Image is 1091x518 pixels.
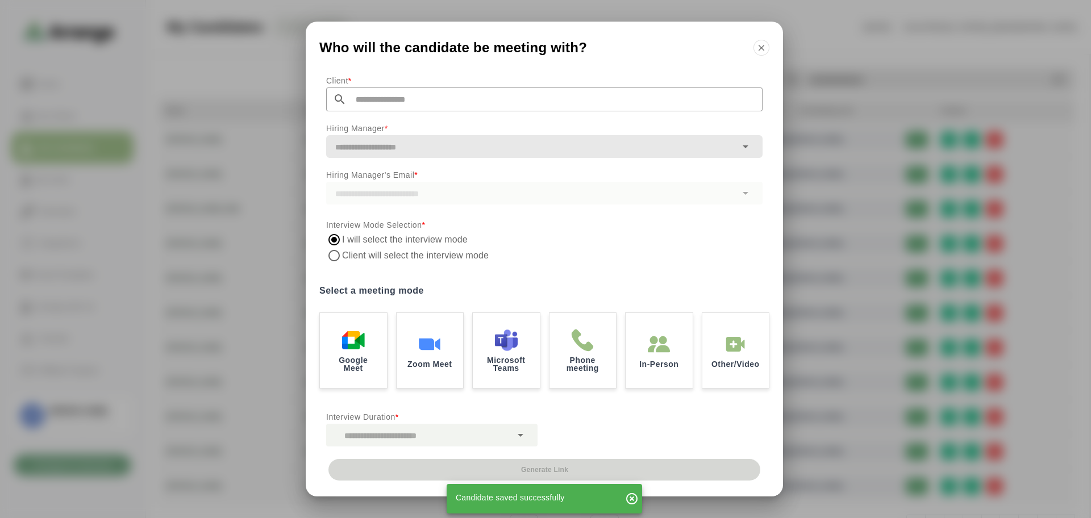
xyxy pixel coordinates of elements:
[326,168,763,182] p: Hiring Manager's Email
[342,232,468,248] label: I will select the interview mode
[711,360,760,368] p: Other/Video
[495,329,518,352] img: Microsoft Teams
[724,333,747,356] img: In-Person
[482,356,531,372] p: Microsoft Teams
[326,218,763,232] p: Interview Mode Selection
[407,360,452,368] p: Zoom Meet
[639,360,678,368] p: In-Person
[319,283,769,299] label: Select a meeting mode
[342,248,491,264] label: Client will select the interview mode
[571,329,594,352] img: Phone meeting
[326,410,538,424] p: Interview Duration
[326,74,763,87] p: Client
[329,356,378,372] p: Google Meet
[648,333,671,356] img: In-Person
[319,41,587,55] span: Who will the candidate be meeting with?
[418,333,441,356] img: Zoom Meet
[559,356,607,372] p: Phone meeting
[326,122,763,135] p: Hiring Manager
[456,493,564,502] span: Candidate saved successfully
[342,329,365,352] img: Google Meet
